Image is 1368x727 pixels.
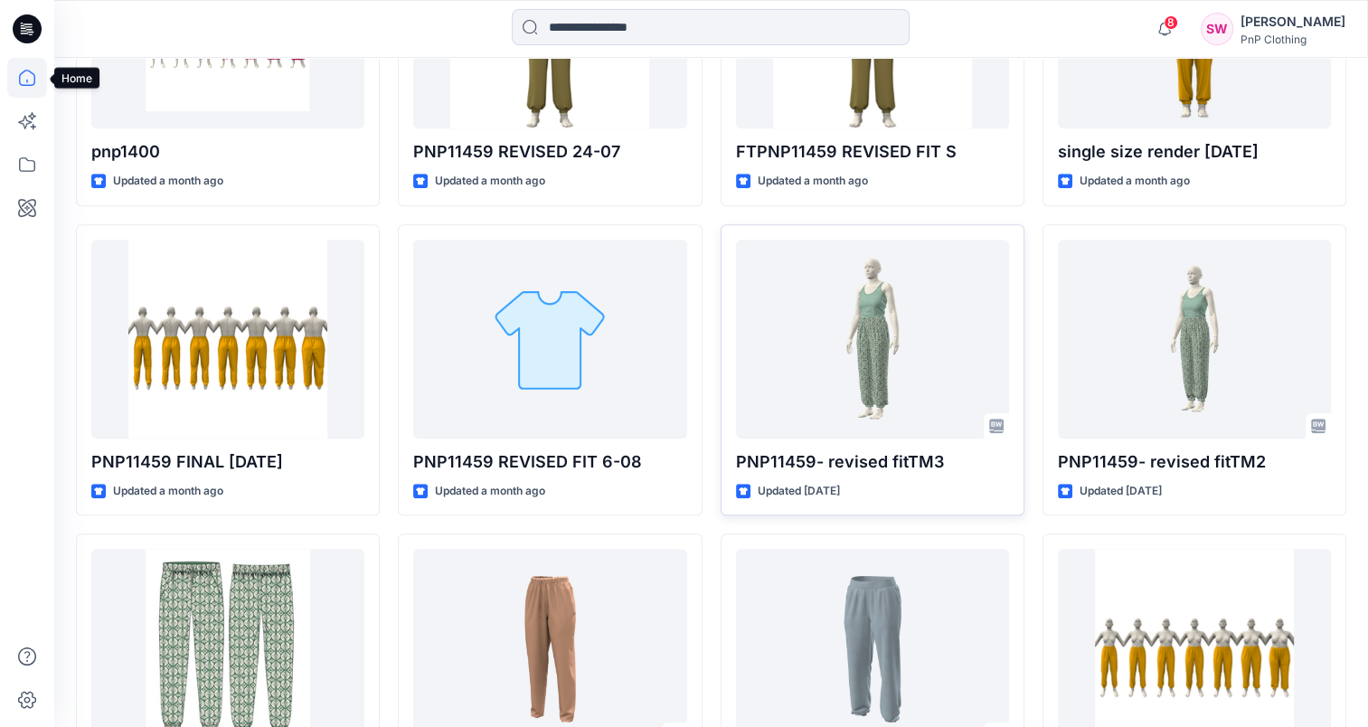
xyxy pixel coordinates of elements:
p: single size render [DATE] [1058,139,1331,165]
div: SW [1201,13,1233,45]
p: FTPNP11459 REVISED FIT S [736,139,1009,165]
p: Updated a month ago [113,482,223,501]
a: PNP11459 REVISED FIT 6-08 [413,240,686,439]
p: PNP11459 FINAL [DATE] [91,449,364,475]
p: Updated a month ago [435,172,545,191]
p: Updated a month ago [435,482,545,501]
div: [PERSON_NAME] [1241,11,1345,33]
p: PNP11459- revised fitTM3 [736,449,1009,475]
a: PNP11459- revised fitTM2 [1058,240,1331,439]
p: Updated a month ago [113,172,223,191]
div: PnP Clothing [1241,33,1345,46]
span: 8 [1164,15,1178,30]
p: pnp1400 [91,139,364,165]
a: PNP11459 FINAL 9/07/25 [91,240,364,439]
a: PNP11459- revised fitTM3 [736,240,1009,439]
p: PNP11459 REVISED 24-07 [413,139,686,165]
p: Updated a month ago [1080,172,1190,191]
p: Updated [DATE] [758,482,840,501]
p: PNP11459- revised fitTM2 [1058,449,1331,475]
p: Updated [DATE] [1080,482,1162,501]
p: PNP11459 REVISED FIT 6-08 [413,449,686,475]
p: Updated a month ago [758,172,868,191]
